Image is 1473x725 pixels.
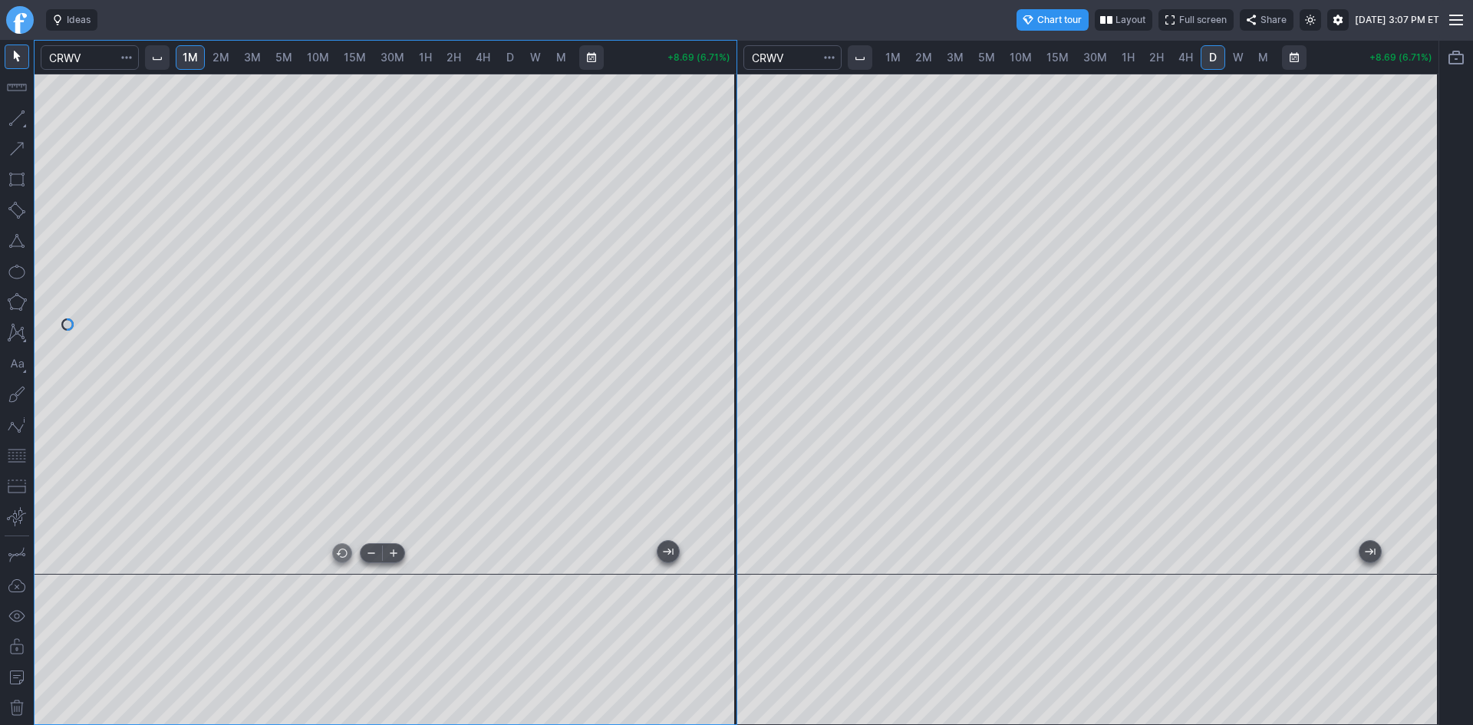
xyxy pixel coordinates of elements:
a: D [498,45,522,70]
button: Text [5,351,29,376]
span: 1H [1122,51,1135,64]
span: 1H [419,51,432,64]
span: M [556,51,566,64]
span: 2H [447,51,461,64]
span: 4H [476,51,490,64]
span: 2M [915,51,932,64]
button: Jump to the most recent bar [657,541,679,562]
button: Position [5,474,29,499]
span: M [1258,51,1268,64]
button: Brush [5,382,29,407]
a: 30M [374,45,411,70]
button: Fibonacci retracements [5,443,29,468]
a: 3M [237,45,268,70]
a: M [1251,45,1276,70]
a: 15M [1040,45,1076,70]
button: Polygon [5,290,29,315]
a: 4H [1171,45,1200,70]
a: 1M [176,45,205,70]
span: 30M [1083,51,1107,64]
button: Anchored VWAP [5,505,29,529]
span: 3M [947,51,964,64]
span: 10M [307,51,329,64]
button: Measure [5,75,29,100]
button: Lock drawings [5,634,29,659]
button: Line [5,106,29,130]
button: Jump to the most recent bar [1359,541,1381,562]
a: Finviz.com [6,6,34,34]
a: 1M [878,45,908,70]
span: 2H [1149,51,1164,64]
button: Settings [1327,9,1349,31]
button: Drawings autosave: Off [5,573,29,598]
a: 30M [1076,45,1114,70]
p: +8.69 (6.71%) [1369,53,1432,62]
button: Search [116,45,137,70]
button: Interval [848,45,872,70]
button: Hide drawings [5,604,29,628]
a: 1H [1115,45,1142,70]
button: Remove all drawings [5,696,29,720]
a: 3M [940,45,970,70]
span: 4H [1178,51,1193,64]
button: Rotated rectangle [5,198,29,222]
button: Elliott waves [5,413,29,437]
a: 2M [206,45,236,70]
a: 2H [1142,45,1171,70]
span: W [1233,51,1244,64]
a: 5M [971,45,1002,70]
a: W [1226,45,1251,70]
input: Search [743,45,842,70]
button: Range [1282,45,1307,70]
button: Zoom out [361,544,382,562]
a: W [523,45,548,70]
button: Rectangle [5,167,29,192]
button: Reset zoom [1035,553,1053,572]
span: [DATE] 3:07 PM ET [1355,12,1439,28]
span: 3M [244,51,261,64]
button: Search [819,45,840,70]
span: Chart tour [1037,12,1082,28]
span: 1M [885,51,901,64]
button: Mouse [5,44,29,69]
button: Range [579,45,604,70]
span: 15M [344,51,366,64]
button: Chart tour [1017,9,1089,31]
a: 1H [412,45,439,70]
span: 30M [381,51,404,64]
span: 5M [978,51,995,64]
button: Add note [5,665,29,690]
button: Layout [1095,9,1152,31]
button: Ideas [46,9,97,31]
a: 10M [1003,45,1039,70]
a: M [549,45,573,70]
span: 2M [213,51,229,64]
a: 5M [269,45,299,70]
a: 2H [440,45,468,70]
button: Ellipse [5,259,29,284]
span: 15M [1046,51,1069,64]
button: Reset zoom [333,544,351,562]
span: D [506,51,514,64]
button: Triangle [5,229,29,253]
span: Share [1260,12,1287,28]
span: 5M [275,51,292,64]
button: Interval [145,45,170,70]
span: 10M [1010,51,1032,64]
a: 2M [908,45,939,70]
span: W [530,51,541,64]
a: 4H [469,45,497,70]
a: D [1201,45,1225,70]
button: Share [1240,9,1293,31]
button: XABCD [5,321,29,345]
button: Toggle light mode [1300,9,1321,31]
span: Layout [1115,12,1145,28]
p: +8.69 (6.71%) [667,53,730,62]
button: Zoom in [383,544,404,562]
span: 1M [183,51,198,64]
button: Drawing mode: Single [5,542,29,567]
a: 10M [300,45,336,70]
input: Search [41,45,139,70]
button: Arrow [5,137,29,161]
span: Full screen [1179,12,1227,28]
